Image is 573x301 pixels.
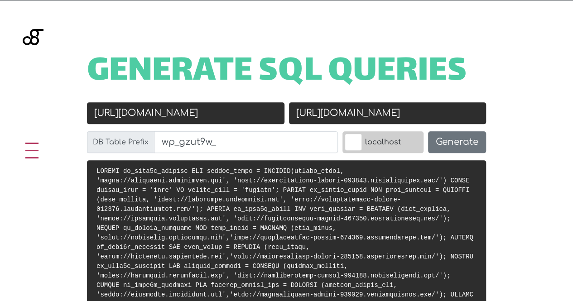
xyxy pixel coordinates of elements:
[154,131,338,153] input: wp_
[23,29,43,97] img: Blackgate
[289,102,486,124] input: New URL
[87,58,467,86] span: Generate SQL Queries
[87,102,284,124] input: Old URL
[428,131,486,153] button: Generate
[87,131,154,153] label: DB Table Prefix
[342,131,424,153] label: localhost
